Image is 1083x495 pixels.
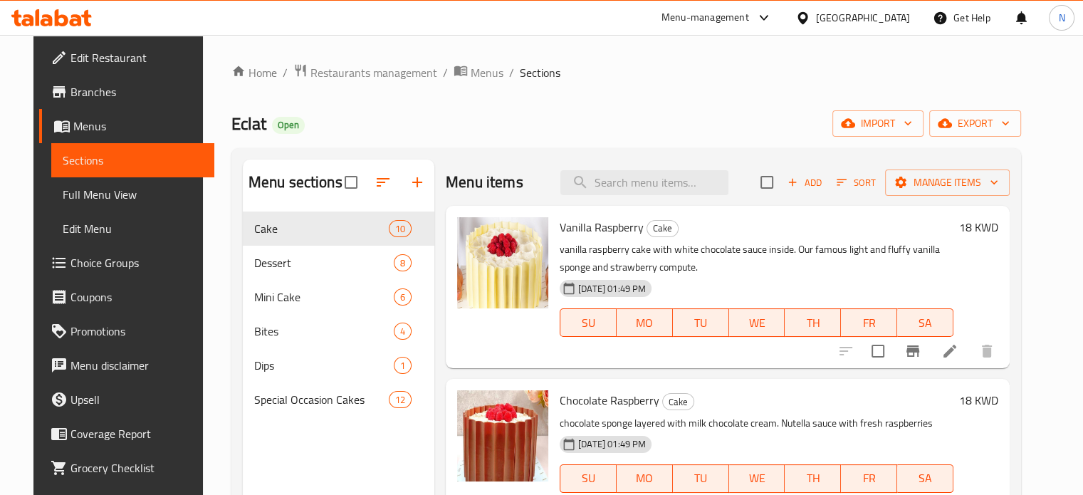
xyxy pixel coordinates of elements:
span: TU [679,313,723,333]
a: Promotions [39,314,214,348]
span: TU [679,468,723,489]
img: Vanilla Raspberry [457,217,548,308]
button: Sort [833,172,879,194]
span: Edit Restaurant [70,49,203,66]
span: Upsell [70,391,203,408]
span: 6 [394,291,411,304]
span: 12 [389,393,411,407]
a: Menus [39,109,214,143]
button: Add [782,172,827,194]
div: items [394,254,412,271]
span: 10 [389,222,411,236]
div: items [394,357,412,374]
span: export [941,115,1010,132]
a: Edit Menu [51,212,214,246]
a: Menus [454,63,503,82]
span: Coverage Report [70,425,203,442]
a: Edit menu item [941,343,958,360]
button: TH [785,308,841,337]
span: Add [785,174,824,191]
button: Add section [400,165,434,199]
span: Cake [254,220,389,237]
span: TH [790,313,835,333]
span: Full Menu View [63,186,203,203]
button: MO [617,308,673,337]
span: Sort items [827,172,885,194]
button: WE [729,464,785,493]
a: Upsell [39,382,214,417]
span: MO [622,313,667,333]
button: delete [970,334,1004,368]
span: WE [735,468,780,489]
span: Coupons [70,288,203,306]
span: Mini Cake [254,288,394,306]
div: Special Occasion Cakes12 [243,382,434,417]
a: Coverage Report [39,417,214,451]
span: Dessert [254,254,394,271]
button: import [832,110,924,137]
span: Chocolate Raspberry [560,390,659,411]
span: Bites [254,323,394,340]
span: Select section [752,167,782,197]
p: vanilla raspberry cake with white chocolate sauce inside. Our famous light and fluffy vanilla spo... [560,241,953,276]
a: Grocery Checklist [39,451,214,485]
span: Sort [837,174,876,191]
span: Grocery Checklist [70,459,203,476]
img: Chocolate Raspberry [457,390,548,481]
button: TU [673,464,729,493]
span: Menus [73,118,203,135]
span: import [844,115,912,132]
span: Eclat [231,108,266,140]
div: Mini Cake6 [243,280,434,314]
input: search [560,170,728,195]
a: Menu disclaimer [39,348,214,382]
button: export [929,110,1021,137]
div: items [389,391,412,408]
span: Cake [663,394,694,410]
span: Select to update [863,336,893,366]
span: N [1058,10,1064,26]
a: Restaurants management [293,63,437,82]
div: Dips1 [243,348,434,382]
div: items [389,220,412,237]
div: Bites4 [243,314,434,348]
li: / [443,64,448,81]
a: Coupons [39,280,214,314]
span: Promotions [70,323,203,340]
h2: Menu items [446,172,523,193]
span: Special Occasion Cakes [254,391,389,408]
span: Select all sections [336,167,366,197]
div: Cake10 [243,212,434,246]
a: Choice Groups [39,246,214,280]
span: Sort sections [366,165,400,199]
h6: 18 KWD [959,390,998,410]
div: items [394,288,412,306]
span: TH [790,468,835,489]
span: SU [566,313,611,333]
span: Menu disclaimer [70,357,203,374]
span: Sections [63,152,203,169]
button: SA [897,464,953,493]
h2: Menu sections [248,172,342,193]
span: 1 [394,359,411,372]
div: items [394,323,412,340]
button: FR [841,308,897,337]
a: Branches [39,75,214,109]
button: SU [560,464,617,493]
button: Manage items [885,170,1010,196]
a: Full Menu View [51,177,214,212]
span: SU [566,468,611,489]
span: WE [735,313,780,333]
button: TH [785,464,841,493]
span: Manage items [896,174,998,192]
nav: Menu sections [243,206,434,422]
div: Dessert8 [243,246,434,280]
button: FR [841,464,897,493]
span: Sections [520,64,560,81]
li: / [509,64,514,81]
span: Open [272,119,305,131]
a: Home [231,64,277,81]
div: [GEOGRAPHIC_DATA] [816,10,910,26]
button: MO [617,464,673,493]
